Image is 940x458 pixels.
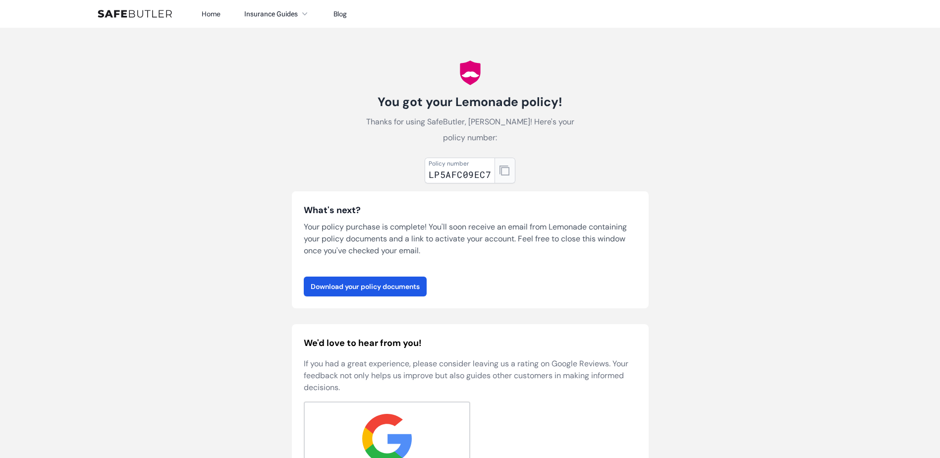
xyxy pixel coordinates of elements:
div: Policy number [429,160,491,168]
h1: You got your Lemonade policy! [359,94,581,110]
p: Your policy purchase is complete! You'll soon receive an email from Lemonade containing your poli... [304,221,637,257]
a: Home [202,9,221,18]
h2: We'd love to hear from you! [304,336,637,350]
div: LP5AFC09EC7 [429,168,491,181]
img: SafeButler Text Logo [98,10,172,18]
p: If you had a great experience, please consider leaving us a rating on Google Reviews. Your feedba... [304,358,637,394]
button: Insurance Guides [244,8,310,20]
a: Blog [333,9,347,18]
h3: What's next? [304,203,637,217]
p: Thanks for using SafeButler, [PERSON_NAME]! Here's your policy number: [359,114,581,146]
a: Download your policy documents [304,277,427,296]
